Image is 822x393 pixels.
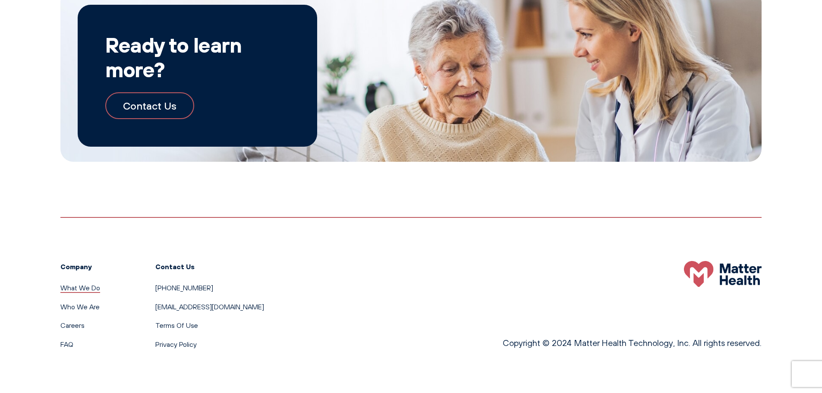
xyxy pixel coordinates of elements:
a: What We Do [60,283,100,292]
a: Careers [60,321,85,330]
a: Terms Of Use [155,321,198,330]
h3: Contact Us [155,261,264,272]
a: [PHONE_NUMBER] [155,283,213,292]
h2: Ready to learn more? [105,32,290,82]
a: Contact Us [105,92,194,119]
p: Copyright © 2024 Matter Health Technology, Inc. All rights reserved. [503,336,762,350]
a: Who We Are [60,302,100,311]
a: Privacy Policy [155,340,197,349]
a: FAQ [60,340,73,349]
h3: Company [60,261,100,272]
a: [EMAIL_ADDRESS][DOMAIN_NAME] [155,302,264,311]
